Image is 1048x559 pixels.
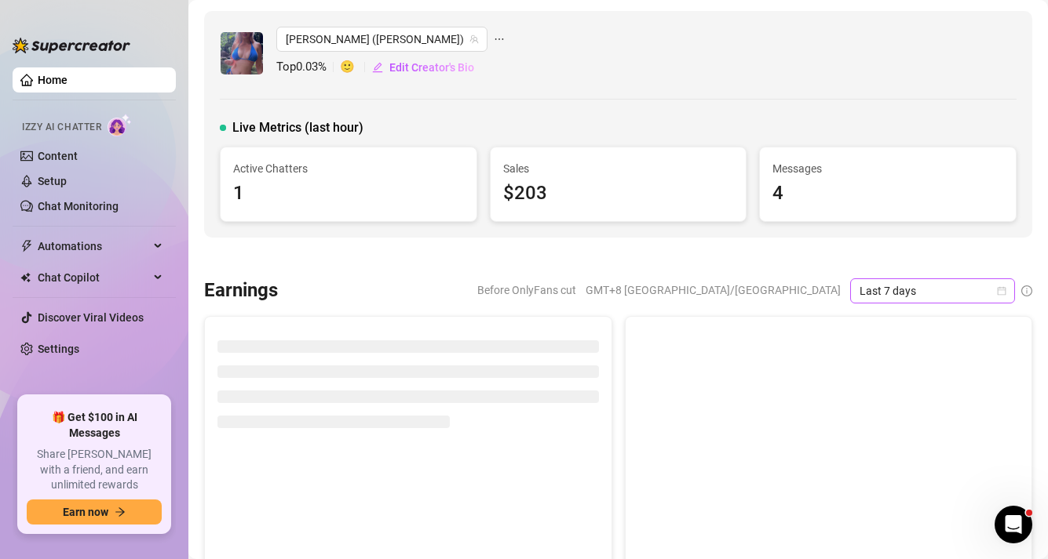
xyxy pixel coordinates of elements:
[503,179,734,209] div: $203
[469,34,479,44] span: team
[13,38,130,53] img: logo-BBDzfeDw.svg
[38,234,149,259] span: Automations
[38,265,149,290] span: Chat Copilot
[232,118,363,137] span: Live Metrics (last hour)
[38,311,144,324] a: Discover Viral Videos
[494,27,505,52] span: ellipsis
[586,278,841,302] span: GMT+8 [GEOGRAPHIC_DATA]/[GEOGRAPHIC_DATA]
[1021,285,1032,296] span: info-circle
[477,278,576,302] span: Before OnlyFans cut
[389,61,474,74] span: Edit Creator's Bio
[371,55,475,80] button: Edit Creator's Bio
[233,179,464,209] div: 1
[20,272,31,283] img: Chat Copilot
[22,120,101,135] span: Izzy AI Chatter
[63,506,108,518] span: Earn now
[503,160,734,177] span: Sales
[27,447,162,493] span: Share [PERSON_NAME] with a friend, and earn unlimited rewards
[233,160,464,177] span: Active Chatters
[772,160,1003,177] span: Messages
[20,240,33,252] span: thunderbolt
[286,27,478,51] span: Jaylie (jaylietori)
[108,114,132,136] img: AI Chatter
[204,278,278,303] h3: Earnings
[772,179,1003,209] div: 4
[340,58,371,77] span: 🙂
[995,506,1032,543] iframe: Intercom live chat
[860,279,1006,303] span: Last 7 days
[38,74,68,86] a: Home
[115,506,126,517] span: arrow-right
[27,499,162,525] button: Earn nowarrow-right
[38,150,78,162] a: Content
[997,286,1006,296] span: calendar
[38,200,119,212] a: Chat Monitoring
[38,343,79,355] a: Settings
[372,62,383,73] span: edit
[221,32,263,74] img: Jaylie
[27,410,162,441] span: 🎁 Get $100 in AI Messages
[276,58,340,77] span: Top 0.03 %
[38,175,67,187] a: Setup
